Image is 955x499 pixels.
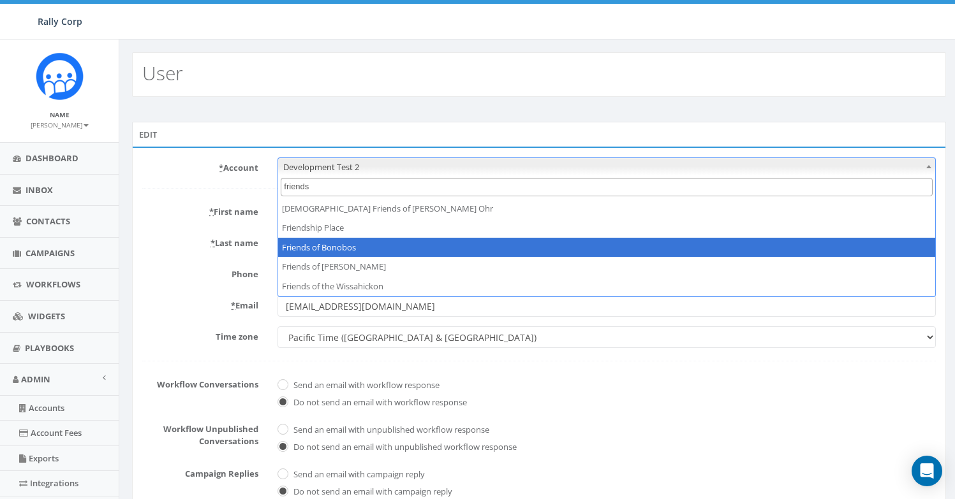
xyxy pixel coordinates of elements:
[278,218,935,238] li: Friendship Place
[219,162,223,173] abbr: required
[132,122,946,147] div: Edit
[21,373,50,385] span: Admin
[278,199,935,219] li: [DEMOGRAPHIC_DATA] Friends of [PERSON_NAME] Ohr
[50,110,70,119] small: Name
[133,295,268,312] label: Email
[26,184,53,196] span: Inbox
[278,257,935,277] li: Friends of [PERSON_NAME]
[133,419,268,447] label: Workflow Unpublished Conversations
[133,201,268,218] label: First name
[26,152,78,164] span: Dashboard
[31,119,89,130] a: [PERSON_NAME]
[133,157,268,174] label: Account
[133,264,268,280] label: Phone
[290,424,489,437] label: Send an email with unpublished workflow response
[26,278,80,290] span: Workflows
[209,206,214,217] abbr: required
[26,215,70,227] span: Contacts
[25,342,74,354] span: Playbooks
[211,237,215,249] abbr: required
[290,486,452,498] label: Do not send an email with campaign reply
[278,277,935,296] li: Friends of the Wissahickon
[231,300,235,311] abbr: required
[290,379,440,392] label: Send an email with workflow response
[26,247,75,259] span: Campaigns
[36,52,84,100] img: Icon_1.png
[38,15,82,27] span: Rally Corp
[133,233,268,249] label: Last name
[290,396,467,409] label: Do not send an email with workflow response
[278,157,936,175] span: Development Test 2
[28,310,65,322] span: Widgets
[133,463,268,480] label: Campaign Replies
[912,456,942,486] div: Open Intercom Messenger
[31,120,89,129] small: [PERSON_NAME]
[290,468,425,481] label: Send an email with campaign reply
[278,158,935,176] span: Development Test 2
[278,238,935,257] li: Friends of Bonobos
[133,374,268,391] label: Workflow Conversations
[281,178,933,196] input: Search
[142,62,183,83] h2: User
[133,326,268,343] label: Time zone
[290,441,517,454] label: Do not send an email with unpublished workflow response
